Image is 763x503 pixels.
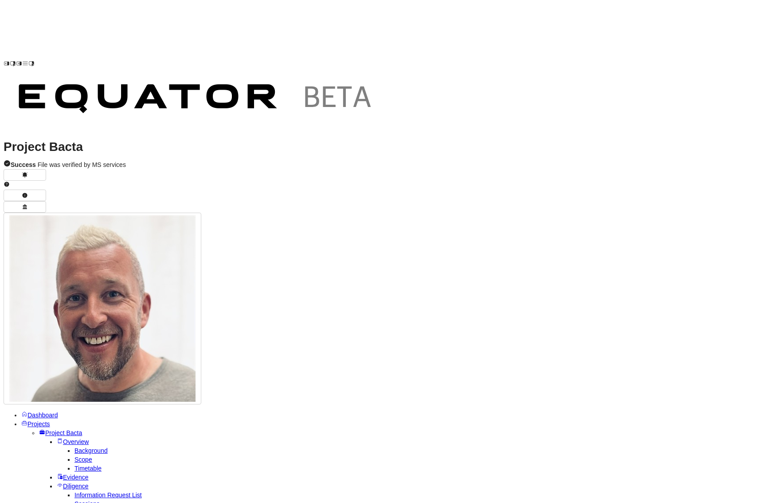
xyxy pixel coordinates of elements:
[9,215,196,402] img: Profile Icon
[11,161,126,168] span: File was verified by MS services
[74,465,102,472] a: Timetable
[74,447,108,454] a: Background
[21,412,58,419] a: Dashboard
[57,438,89,445] a: Overview
[45,429,82,436] span: Project Bacta
[11,161,36,168] strong: Success
[4,143,759,151] h1: Project Bacta
[27,420,50,428] span: Projects
[4,69,389,132] img: Customer Logo
[74,491,142,499] a: Information Request List
[63,474,89,481] span: Evidence
[63,483,89,490] span: Diligence
[35,4,420,67] img: Customer Logo
[27,412,58,419] span: Dashboard
[63,438,89,445] span: Overview
[57,474,89,481] a: Evidence
[39,429,82,436] a: Project Bacta
[21,420,50,428] a: Projects
[57,483,89,490] a: Diligence
[74,456,92,463] a: Scope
